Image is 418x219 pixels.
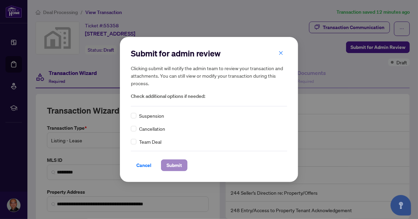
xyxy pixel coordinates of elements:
button: Submit [161,159,187,171]
span: Cancellation [139,125,165,132]
span: Submit [167,160,182,171]
span: Team Deal [139,138,161,145]
span: Suspension [139,112,164,119]
button: Cancel [131,159,157,171]
button: Open asap [391,195,411,216]
h5: Clicking submit will notify the admin team to review your transaction and attachments. You can st... [131,64,287,87]
h2: Submit for admin review [131,48,287,59]
span: Check additional options if needed: [131,92,287,100]
span: close [279,51,283,55]
span: Cancel [136,160,151,171]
